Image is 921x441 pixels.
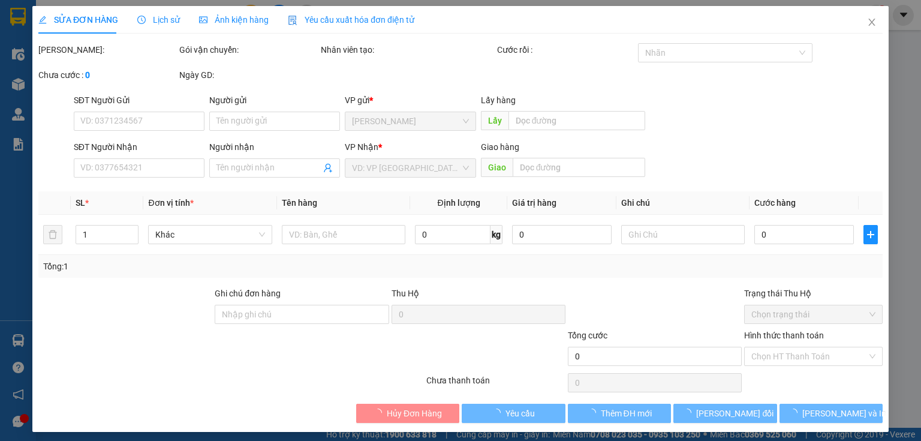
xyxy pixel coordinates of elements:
span: picture [199,16,207,24]
span: kg [490,225,502,244]
div: Người gửi [209,94,340,107]
button: [PERSON_NAME] đổi [673,404,777,423]
span: VP Nhận [345,142,378,152]
span: clock-circle [137,16,146,24]
span: Yêu cầu [505,407,535,420]
span: Tên hàng [282,198,317,208]
img: icon [288,16,297,25]
div: SĐT Người Gửi [74,94,204,107]
div: SĐT Người Nhận [74,140,204,154]
th: Ghi chú [616,191,750,215]
span: loading [374,409,387,417]
button: [PERSON_NAME] và In [779,404,883,423]
span: Lấy hàng [480,95,515,105]
input: VD: Bàn, Ghế [282,225,405,244]
span: loading [587,409,600,417]
div: Nhân viên tạo: [321,43,495,56]
div: Tổng: 1 [43,260,356,273]
span: Định lượng [437,198,480,208]
span: SL [76,198,85,208]
div: [PERSON_NAME]: [38,43,177,56]
span: SỬA ĐƠN HÀNG [38,15,118,25]
span: Đơn vị tính [148,198,193,208]
input: Ghi Chú [621,225,745,244]
input: Dọc đường [508,111,645,130]
div: Trạng thái Thu Hộ [744,287,883,300]
label: Ghi chú đơn hàng [215,289,281,298]
span: Lấy [480,111,508,130]
button: Thêm ĐH mới [568,404,672,423]
div: Chưa thanh toán [425,374,566,395]
span: [PERSON_NAME] và In [802,407,886,420]
span: plus [864,230,877,239]
span: Chọn trạng thái [751,305,875,323]
span: loading [789,409,802,417]
span: loading [492,409,505,417]
span: Ảnh kiện hàng [199,15,269,25]
span: Hủy Đơn Hàng [387,407,442,420]
button: delete [43,225,62,244]
div: VP gửi [345,94,475,107]
button: Yêu cầu [462,404,565,423]
span: Yêu cầu xuất hóa đơn điện tử [288,15,414,25]
span: Giá trị hàng [512,198,556,208]
span: Thu Hộ [391,289,419,298]
span: Giao hàng [480,142,519,152]
button: plus [863,225,878,244]
span: [PERSON_NAME] đổi [696,407,773,420]
span: VP Phan Rang [352,112,468,130]
label: Hình thức thanh toán [744,331,824,340]
span: edit [38,16,47,24]
input: Dọc đường [512,158,645,177]
span: close [867,17,877,27]
span: Giao [480,158,512,177]
span: Cước hàng [754,198,796,208]
div: Gói vận chuyển: [179,43,318,56]
span: Thêm ĐH mới [600,407,651,420]
button: Hủy Đơn Hàng [356,404,460,423]
div: Người nhận [209,140,340,154]
span: Khác [155,226,264,244]
button: Close [855,6,889,40]
span: user-add [323,163,333,173]
span: Lịch sử [137,15,180,25]
div: Ngày GD: [179,68,318,82]
span: loading [683,409,696,417]
div: Chưa cước : [38,68,177,82]
div: Cước rồi : [497,43,636,56]
b: 0 [85,70,90,80]
input: Ghi chú đơn hàng [215,305,389,324]
span: Tổng cước [568,331,607,340]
